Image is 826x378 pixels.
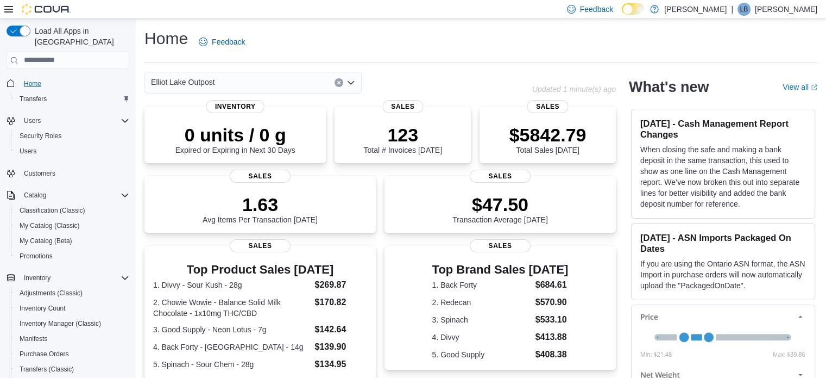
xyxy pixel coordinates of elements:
button: Transfers [11,91,134,107]
button: Security Roles [11,128,134,144]
dd: $413.88 [535,331,569,344]
p: Updated 1 minute(s) ago [532,85,616,94]
span: Users [20,147,36,156]
p: If you are using the Ontario ASN format, the ASN Import in purchase orders will now automatically... [640,258,806,291]
span: Security Roles [15,129,129,142]
span: Sales [470,170,531,183]
dt: 4. Divvy [432,332,531,343]
h3: [DATE] - ASN Imports Packaged On Dates [640,232,806,254]
span: Manifests [15,332,129,345]
span: Inventory Count [20,304,66,313]
div: Total # Invoices [DATE] [363,124,442,154]
button: My Catalog (Classic) [11,218,134,233]
a: Inventory Manager (Classic) [15,317,105,330]
button: Inventory [2,270,134,286]
span: Elliot Lake Outpost [151,76,215,89]
dd: $570.90 [535,296,569,309]
button: Promotions [11,249,134,264]
span: Transfers [20,95,47,103]
dt: 2. Chowie Wowie - Balance Solid Milk Chocolate - 1x10mg THC/CBD [153,297,310,319]
button: Open list of options [346,78,355,87]
a: Promotions [15,250,57,263]
img: Cova [22,4,71,15]
div: Avg Items Per Transaction [DATE] [203,194,318,224]
dd: $142.64 [314,323,367,336]
p: | [731,3,733,16]
dd: $134.95 [314,358,367,371]
span: Users [15,145,129,158]
span: Sales [470,239,531,252]
span: My Catalog (Classic) [20,221,80,230]
button: Catalog [20,189,51,202]
p: [PERSON_NAME] [664,3,727,16]
p: 1.63 [203,194,318,215]
span: Adjustments (Classic) [20,289,83,298]
a: Security Roles [15,129,66,142]
span: Inventory Manager (Classic) [20,319,101,328]
div: Expired or Expiring in Next 30 Days [175,124,295,154]
dd: $269.87 [314,278,367,292]
span: Inventory [20,271,129,284]
h2: What's new [629,78,709,96]
span: Security Roles [20,132,61,140]
a: My Catalog (Classic) [15,219,84,232]
span: Adjustments (Classic) [15,287,129,300]
dt: 3. Spinach [432,314,531,325]
span: Load All Apps in [GEOGRAPHIC_DATA] [30,26,129,47]
span: Feedback [580,4,613,15]
div: Laura Burns [737,3,751,16]
input: Dark Mode [622,3,645,15]
a: Manifests [15,332,52,345]
h1: Home [144,28,188,49]
span: Promotions [15,250,129,263]
span: Manifests [20,334,47,343]
span: Sales [230,239,291,252]
dt: 2. Redecan [432,297,531,308]
button: Transfers (Classic) [11,362,134,377]
a: Classification (Classic) [15,204,90,217]
dt: 5. Good Supply [432,349,531,360]
div: Total Sales [DATE] [509,124,587,154]
a: Purchase Orders [15,348,73,361]
button: Home [2,76,134,91]
span: Transfers (Classic) [20,365,74,374]
h3: Top Product Sales [DATE] [153,263,367,276]
button: Users [2,113,134,128]
span: Transfers [15,92,129,106]
span: Users [20,114,129,127]
span: Classification (Classic) [20,206,85,215]
span: Purchase Orders [20,350,69,358]
p: 123 [363,124,442,146]
button: Adjustments (Classic) [11,286,134,301]
span: My Catalog (Beta) [15,234,129,247]
p: $47.50 [452,194,548,215]
p: When closing the safe and making a bank deposit in the same transaction, this used to show as one... [640,144,806,209]
dt: 1. Back Forty [432,280,531,290]
dd: $170.82 [314,296,367,309]
dt: 5. Spinach - Sour Chem - 28g [153,359,310,370]
span: Home [24,79,41,88]
button: Catalog [2,188,134,203]
span: My Catalog (Beta) [20,237,72,245]
dd: $139.90 [314,340,367,354]
button: Users [11,144,134,159]
span: Catalog [20,189,129,202]
span: Inventory [24,274,51,282]
span: Transfers (Classic) [15,363,129,376]
button: Inventory Count [11,301,134,316]
button: Purchase Orders [11,346,134,362]
a: Adjustments (Classic) [15,287,87,300]
span: Promotions [20,252,53,261]
button: Clear input [335,78,343,87]
span: Customers [24,169,55,178]
span: Classification (Classic) [15,204,129,217]
dd: $533.10 [535,313,569,326]
span: Sales [527,100,568,113]
span: Purchase Orders [15,348,129,361]
a: Users [15,145,41,158]
svg: External link [811,84,817,91]
h3: [DATE] - Cash Management Report Changes [640,118,806,140]
button: Customers [2,165,134,181]
button: Classification (Classic) [11,203,134,218]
